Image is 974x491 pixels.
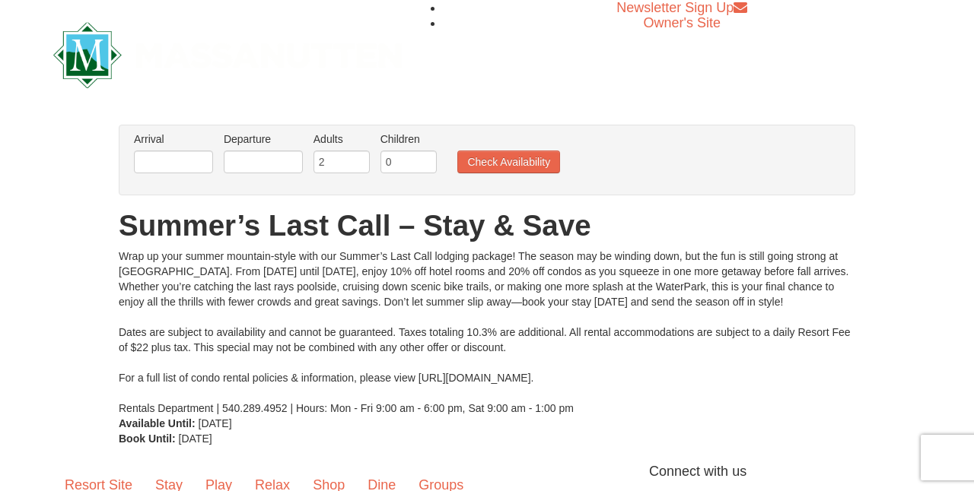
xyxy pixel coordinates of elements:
[314,131,370,147] label: Adults
[53,461,921,482] p: Connect with us
[119,249,855,416] div: Wrap up your summer mountain-style with our Summer’s Last Call lodging package! The season may be...
[199,417,232,429] span: [DATE]
[119,432,176,445] strong: Book Until:
[380,131,437,147] label: Children
[53,22,402,88] img: Massanutten Resort Logo
[224,131,303,147] label: Departure
[119,211,855,241] h1: Summer’s Last Call – Stay & Save
[134,131,213,147] label: Arrival
[179,432,212,445] span: [DATE]
[644,15,721,30] a: Owner's Site
[53,35,402,71] a: Massanutten Resort
[119,417,196,429] strong: Available Until:
[457,150,560,173] button: Check Availability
